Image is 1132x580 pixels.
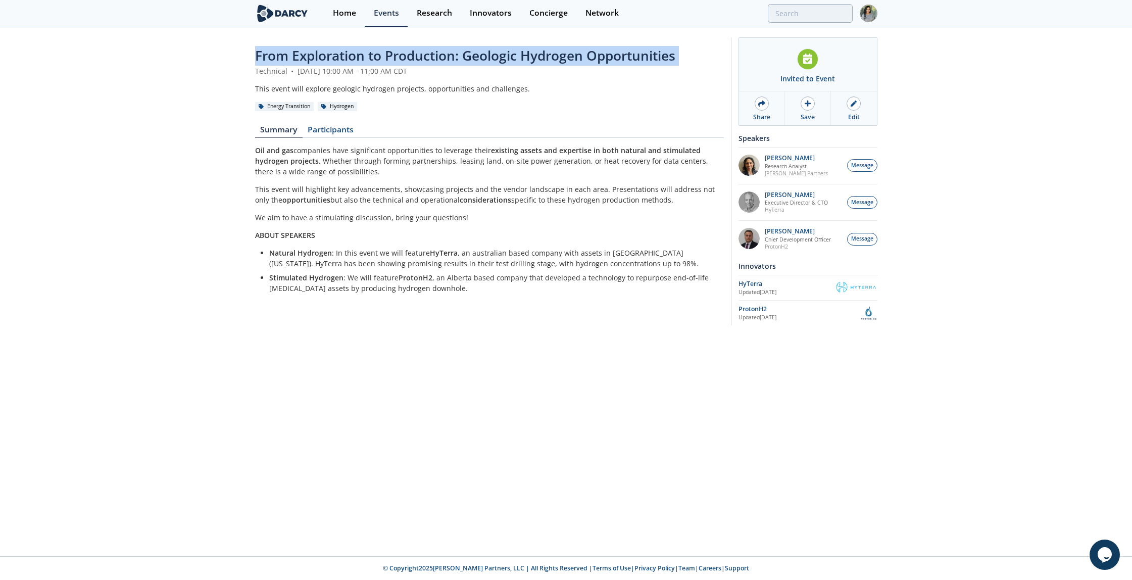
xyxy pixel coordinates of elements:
input: Advanced Search [768,4,853,23]
p: This event will highlight key advancements, showcasing projects and the vendor landscape in each ... [255,184,724,205]
p: Executive Director & CTO [765,199,828,206]
div: Events [374,9,399,17]
p: [PERSON_NAME] Partners [765,170,828,177]
div: Energy Transition [255,102,314,111]
div: HyTerra [739,279,835,288]
div: Edit [848,113,860,122]
span: From Exploration to Production: Geologic Hydrogen Opportunities [255,46,675,65]
p: Research Analyst [765,163,828,170]
img: Profile [860,5,877,22]
span: Message [851,199,873,207]
img: 40f5555c-79e9-40bb-81fd-b4f96e52d22c [739,228,760,249]
a: Privacy Policy [634,564,675,572]
a: Support [725,564,749,572]
div: ProtonH2 [739,305,860,314]
strong: existing assets and expertise in both natural and stimulated hydrogen projects [255,146,701,166]
p: companies have significant opportunities to leverage their . Whether through forming partnerships... [255,145,724,177]
strong: ABOUT SPEAKERS [255,230,315,240]
strong: opportunities [282,195,330,205]
div: Network [585,9,619,17]
span: Message [851,162,873,170]
div: Share [753,113,770,122]
p: [PERSON_NAME] [765,228,831,235]
img: c7853a51-1468-4088-b60a-9a0c03f2ba18 [739,155,760,176]
div: Concierge [529,9,568,17]
span: • [289,66,296,76]
div: Invited to Event [780,73,835,84]
img: 823c691b-f1a1-4805-8343-d7a88051a90f [739,191,760,213]
span: Message [851,235,873,243]
p: [PERSON_NAME] [765,155,828,162]
button: Message [847,233,877,246]
div: Hydrogen [318,102,358,111]
div: Updated [DATE] [739,288,835,297]
p: HyTerra [765,206,828,213]
strong: Natural Hydrogen [269,248,332,258]
div: Innovators [739,257,877,275]
strong: Stimulated Hydrogen [269,273,343,282]
div: This event will explore geologic hydrogen projects, opportunities and challenges. [255,83,724,94]
a: Summary [255,126,303,138]
div: Updated [DATE] [739,314,860,322]
img: ProtonH2 [860,304,877,322]
div: Speakers [739,129,877,147]
a: ProtonH2 Updated[DATE] ProtonH2 [739,304,877,322]
p: [PERSON_NAME] [765,191,828,199]
strong: considerations [460,195,511,205]
strong: Oil and gas [255,146,293,155]
img: logo-wide.svg [255,5,310,22]
p: We aim to have a stimulating discussion, bring your questions! [255,212,724,223]
iframe: chat widget [1090,540,1122,570]
p: : We will feature , an Alberta based company that developed a technology to repurpose end-of-life... [269,272,717,294]
div: Research [417,9,452,17]
div: Innovators [470,9,512,17]
div: Home [333,9,356,17]
strong: HyTerra [430,248,458,258]
p: Chief Development Officer [765,236,831,243]
p: ProtonH2 [765,243,831,250]
strong: ProtonH2 [399,273,432,282]
a: Participants [303,126,359,138]
p: : In this event we will feature , an australian based company with assets in [GEOGRAPHIC_DATA] ([... [269,248,717,269]
div: Save [801,113,815,122]
a: Team [678,564,695,572]
img: HyTerra [835,281,877,294]
a: Edit [831,91,876,125]
a: Terms of Use [593,564,631,572]
button: Message [847,159,877,172]
a: HyTerra Updated[DATE] HyTerra [739,279,877,297]
p: © Copyright 2025 [PERSON_NAME] Partners, LLC | All Rights Reserved | | | | | [192,564,940,573]
a: Careers [699,564,721,572]
button: Message [847,196,877,209]
div: Technical [DATE] 10:00 AM - 11:00 AM CDT [255,66,724,76]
